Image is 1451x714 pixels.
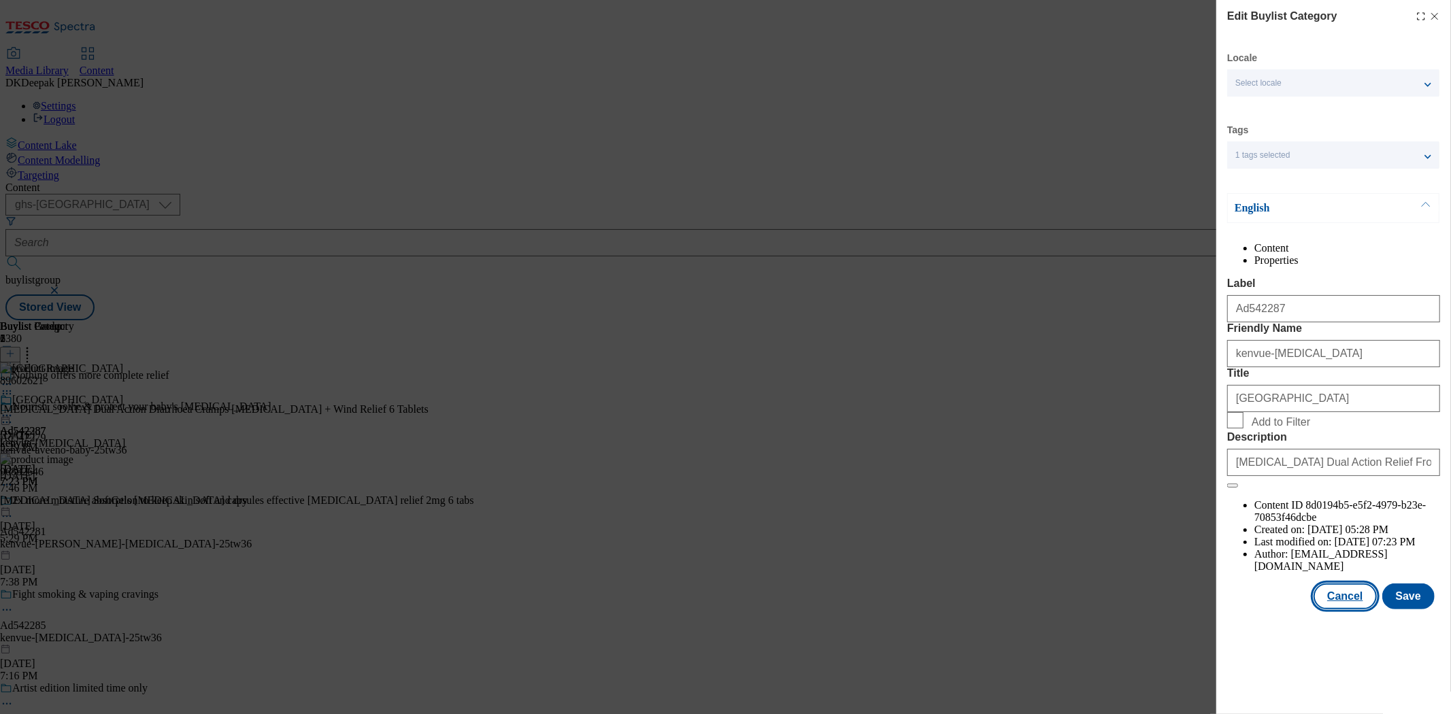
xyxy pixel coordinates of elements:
input: Enter Friendly Name [1227,340,1440,367]
li: Content [1254,242,1440,254]
button: 1 tags selected [1227,141,1439,169]
input: Enter Description [1227,449,1440,476]
span: [DATE] 07:23 PM [1335,536,1416,547]
label: Label [1227,277,1440,290]
li: Content ID [1254,499,1440,524]
label: Tags [1227,126,1249,134]
button: Cancel [1314,583,1376,609]
li: Last modified on: [1254,536,1440,548]
span: Select locale [1235,78,1282,88]
label: Title [1227,367,1440,379]
label: Description [1227,431,1440,443]
span: Add to Filter [1252,416,1310,428]
input: Enter Title [1227,385,1440,412]
span: 8d0194b5-e5f2-4979-b23e-70853f46dcbe [1254,499,1426,523]
li: Properties [1254,254,1440,267]
li: Author: [1254,548,1440,573]
label: Locale [1227,54,1257,62]
li: Created on: [1254,524,1440,536]
input: Enter Label [1227,295,1440,322]
p: English [1235,201,1378,215]
button: Select locale [1227,69,1439,97]
h4: Edit Buylist Category [1227,8,1337,24]
span: [EMAIL_ADDRESS][DOMAIN_NAME] [1254,548,1388,572]
button: Save [1382,583,1435,609]
span: [DATE] 05:28 PM [1307,524,1388,535]
label: Friendly Name [1227,322,1440,335]
span: 1 tags selected [1235,150,1290,160]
